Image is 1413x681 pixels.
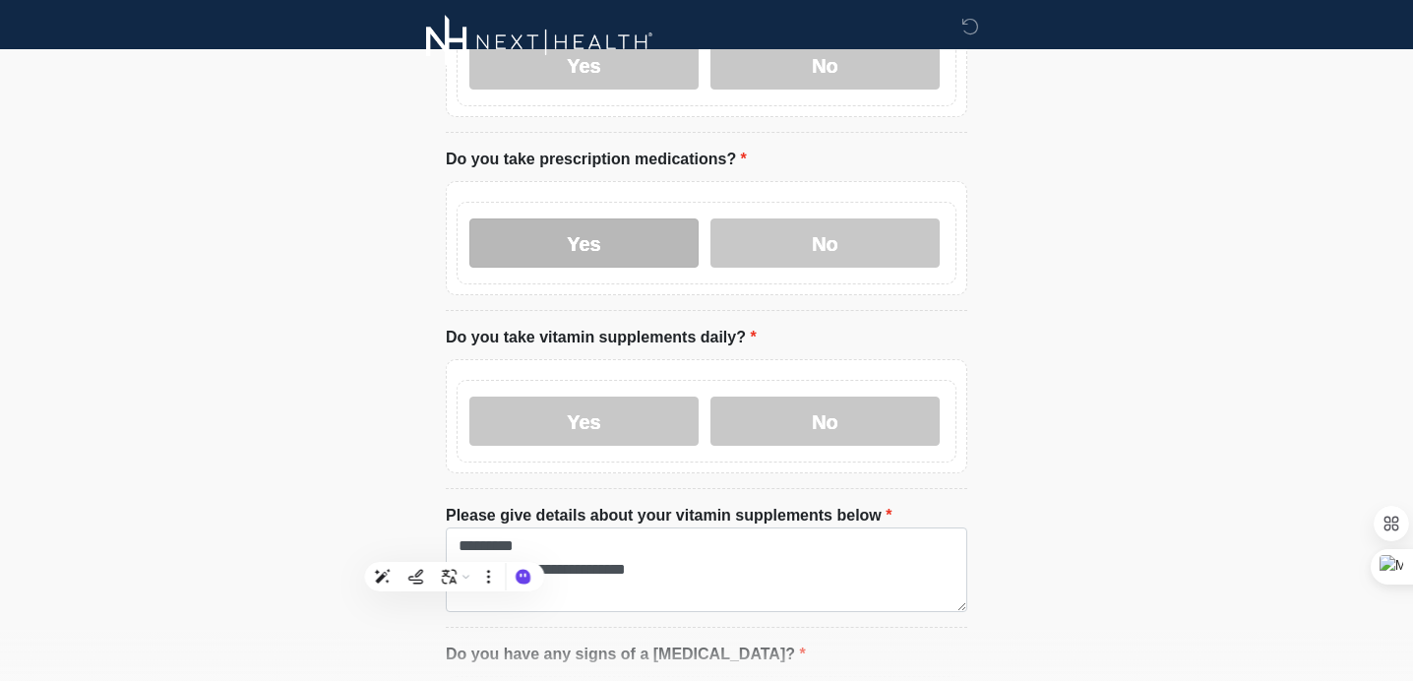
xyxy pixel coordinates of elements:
[446,643,806,666] label: Do you have any signs of a [MEDICAL_DATA]?
[446,504,891,527] label: Please give details about your vitamin supplements below
[469,397,699,446] label: Yes
[446,148,747,171] label: Do you take prescription medications?
[469,218,699,268] label: Yes
[710,218,940,268] label: No
[446,326,757,349] label: Do you take vitamin supplements daily?
[710,397,940,446] label: No
[426,15,653,69] img: Next-Health Logo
